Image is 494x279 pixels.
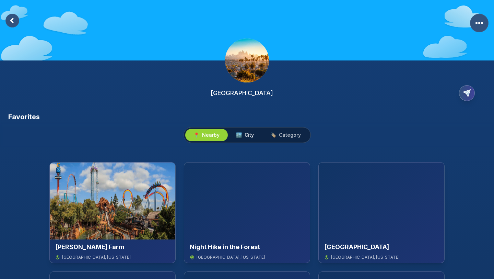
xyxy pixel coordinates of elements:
span: [GEOGRAPHIC_DATA] , [US_STATE] [197,255,265,260]
img: Profile Image [225,38,269,82]
h3: [PERSON_NAME] Farm [55,242,125,252]
img: Knott's Berry Farm [50,163,175,239]
img: El Matador Beach [319,163,444,239]
span: 📍 [193,132,199,138]
h3: Night Hike in the Forest [190,242,260,252]
span: City [245,132,254,138]
span: 🏙️ [236,132,242,138]
button: More Options [470,14,489,32]
h3: Favorites [8,112,40,122]
span: [GEOGRAPHIC_DATA] , [US_STATE] [331,255,400,260]
img: Night Hike in the Forest [184,163,310,239]
button: 🏷️Category [262,129,309,141]
span: Category [279,132,301,138]
span: 🏷️ [270,132,276,138]
h2: [GEOGRAPHIC_DATA] [211,88,273,98]
span: Nearby [202,132,220,138]
span: [GEOGRAPHIC_DATA] , [US_STATE] [62,255,131,260]
button: 🏙️City [228,129,262,141]
button: 📍Nearby [185,129,228,141]
button: Copy Profile Link [456,82,486,104]
h3: [GEOGRAPHIC_DATA] [324,242,389,252]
